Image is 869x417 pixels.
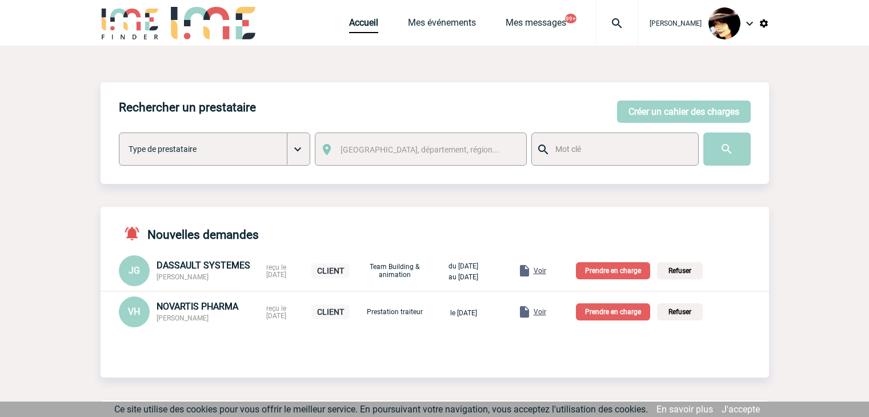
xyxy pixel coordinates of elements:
a: Accueil [349,17,378,33]
img: folder.png [518,305,531,319]
span: [PERSON_NAME] [650,19,702,27]
p: Prendre en charge [576,262,650,279]
p: Prendre en charge [576,303,650,320]
a: Mes messages [506,17,566,33]
span: Voir [534,267,546,275]
p: CLIENT [311,263,350,278]
input: Mot clé [552,142,688,157]
a: J'accepte [722,404,760,415]
h4: Nouvelles demandes [119,225,259,242]
span: Voir [534,308,546,316]
button: 99+ [565,14,576,23]
span: JG [129,265,140,276]
span: [GEOGRAPHIC_DATA], département, région... [341,145,499,154]
img: notifications-active-24-px-r.png [123,225,147,242]
span: [PERSON_NAME] [157,314,209,322]
span: au [DATE] [448,273,478,281]
p: Refuser [657,303,703,320]
img: IME-Finder [101,7,160,39]
span: reçu le [DATE] [266,304,286,320]
a: Voir [490,264,548,275]
span: VH [128,306,140,317]
span: [PERSON_NAME] [157,273,209,281]
p: Prestation traiteur [366,308,423,316]
span: le [DATE] [450,309,477,317]
img: 101023-0.jpg [708,7,740,39]
h4: Rechercher un prestataire [119,101,256,114]
p: Team Building & animation [366,263,423,279]
span: NOVARTIS PHARMA [157,301,238,312]
a: Voir [490,306,548,316]
p: Refuser [657,262,703,279]
a: Mes événements [408,17,476,33]
span: reçu le [DATE] [266,263,286,279]
span: Ce site utilise des cookies pour vous offrir le meilleur service. En poursuivant votre navigation... [114,404,648,415]
p: CLIENT [311,304,350,319]
img: folder.png [518,264,531,278]
span: du [DATE] [448,262,478,270]
span: DASSAULT SYSTEMES [157,260,250,271]
a: En savoir plus [656,404,713,415]
input: Submit [703,133,751,166]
